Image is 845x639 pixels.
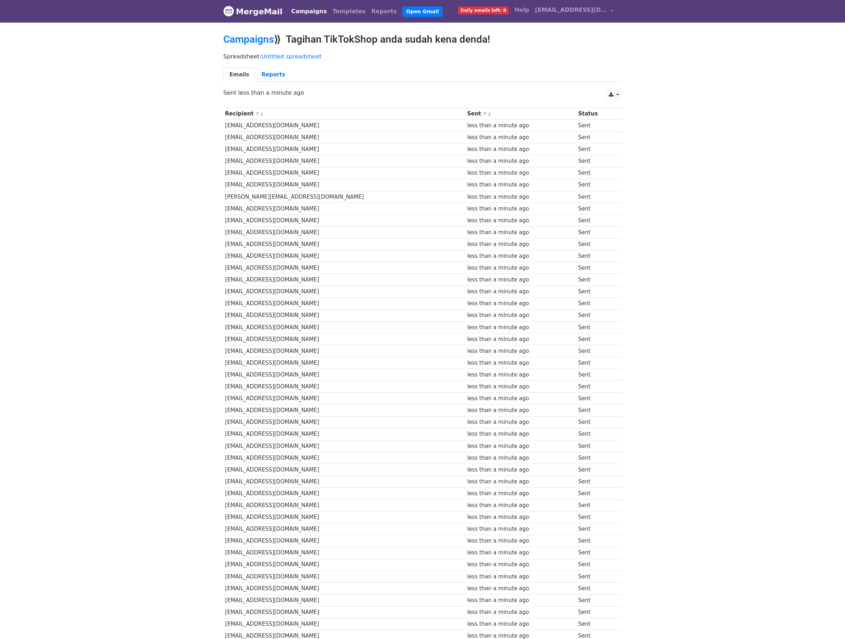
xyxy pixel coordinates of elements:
[576,321,616,333] td: Sent
[576,416,616,428] td: Sent
[576,108,616,120] th: Status
[223,203,466,214] td: [EMAIL_ADDRESS][DOMAIN_NAME]
[223,143,466,155] td: [EMAIL_ADDRESS][DOMAIN_NAME]
[576,369,616,381] td: Sent
[467,205,575,213] div: less than a minute ago
[467,193,575,201] div: less than a minute ago
[467,608,575,616] div: less than a minute ago
[467,549,575,557] div: less than a minute ago
[223,155,466,167] td: [EMAIL_ADDRESS][DOMAIN_NAME]
[576,274,616,286] td: Sent
[576,500,616,511] td: Sent
[576,286,616,298] td: Sent
[576,155,616,167] td: Sent
[223,464,466,475] td: [EMAIL_ADDRESS][DOMAIN_NAME]
[223,191,466,203] td: [PERSON_NAME][EMAIL_ADDRESS][DOMAIN_NAME]
[223,120,466,132] td: [EMAIL_ADDRESS][DOMAIN_NAME]
[532,3,616,20] a: [EMAIL_ADDRESS][DOMAIN_NAME]
[467,442,575,450] div: less than a minute ago
[576,179,616,191] td: Sent
[576,393,616,404] td: Sent
[576,250,616,262] td: Sent
[576,132,616,143] td: Sent
[223,511,466,523] td: [EMAIL_ADDRESS][DOMAIN_NAME]
[467,584,575,593] div: less than a minute ago
[223,369,466,381] td: [EMAIL_ADDRESS][DOMAIN_NAME]
[223,582,466,594] td: [EMAIL_ADDRESS][DOMAIN_NAME]
[223,381,466,393] td: [EMAIL_ADDRESS][DOMAIN_NAME]
[458,6,509,14] span: Daily emails left: 0
[467,537,575,545] div: less than a minute ago
[260,111,264,117] a: ↓
[467,513,575,521] div: less than a minute ago
[223,4,283,19] a: MergeMail
[369,4,400,19] a: Reports
[576,547,616,559] td: Sent
[576,404,616,416] td: Sent
[576,535,616,547] td: Sent
[223,452,466,464] td: [EMAIL_ADDRESS][DOMAIN_NAME]
[809,605,845,639] div: Chat Widget
[576,428,616,440] td: Sent
[576,523,616,535] td: Sent
[223,238,466,250] td: [EMAIL_ADDRESS][DOMAIN_NAME]
[467,157,575,165] div: less than a minute ago
[467,371,575,379] div: less than a minute ago
[467,288,575,296] div: less than a minute ago
[223,250,466,262] td: [EMAIL_ADDRESS][DOMAIN_NAME]
[466,108,576,120] th: Sent
[223,618,466,630] td: [EMAIL_ADDRESS][DOMAIN_NAME]
[330,4,368,19] a: Templates
[223,67,255,82] a: Emails
[576,559,616,571] td: Sent
[467,169,575,177] div: less than a minute ago
[576,143,616,155] td: Sent
[223,500,466,511] td: [EMAIL_ADDRESS][DOMAIN_NAME]
[223,214,466,226] td: [EMAIL_ADDRESS][DOMAIN_NAME]
[576,214,616,226] td: Sent
[223,535,466,547] td: [EMAIL_ADDRESS][DOMAIN_NAME]
[467,217,575,225] div: less than a minute ago
[223,559,466,571] td: [EMAIL_ADDRESS][DOMAIN_NAME]
[487,111,491,117] a: ↓
[467,478,575,486] div: less than a minute ago
[576,488,616,500] td: Sent
[467,383,575,391] div: less than a minute ago
[223,476,466,488] td: [EMAIL_ADDRESS][DOMAIN_NAME]
[576,476,616,488] td: Sent
[467,501,575,510] div: less than a minute ago
[223,594,466,606] td: [EMAIL_ADDRESS][DOMAIN_NAME]
[467,347,575,355] div: less than a minute ago
[467,430,575,438] div: less than a minute ago
[223,488,466,500] td: [EMAIL_ADDRESS][DOMAIN_NAME]
[223,309,466,321] td: [EMAIL_ADDRESS][DOMAIN_NAME]
[576,309,616,321] td: Sent
[576,167,616,179] td: Sent
[467,418,575,426] div: less than a minute ago
[576,464,616,475] td: Sent
[576,227,616,238] td: Sent
[467,228,575,237] div: less than a minute ago
[223,345,466,357] td: [EMAIL_ADDRESS][DOMAIN_NAME]
[467,335,575,344] div: less than a minute ago
[223,108,466,120] th: Recipient
[223,321,466,333] td: [EMAIL_ADDRESS][DOMAIN_NAME]
[467,323,575,332] div: less than a minute ago
[223,298,466,309] td: [EMAIL_ADDRESS][DOMAIN_NAME]
[576,618,616,630] td: Sent
[576,203,616,214] td: Sent
[467,525,575,533] div: less than a minute ago
[261,53,321,60] a: Untitled spreadsheet
[223,440,466,452] td: [EMAIL_ADDRESS][DOMAIN_NAME]
[223,132,466,143] td: [EMAIL_ADDRESS][DOMAIN_NAME]
[512,3,532,17] a: Help
[576,381,616,393] td: Sent
[467,252,575,260] div: less than a minute ago
[467,406,575,415] div: less than a minute ago
[576,262,616,274] td: Sent
[223,571,466,582] td: [EMAIL_ADDRESS][DOMAIN_NAME]
[223,33,622,46] h2: ⟫ Tagihan TikTokShop anda sudah kena denda!
[576,298,616,309] td: Sent
[467,489,575,498] div: less than a minute ago
[576,594,616,606] td: Sent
